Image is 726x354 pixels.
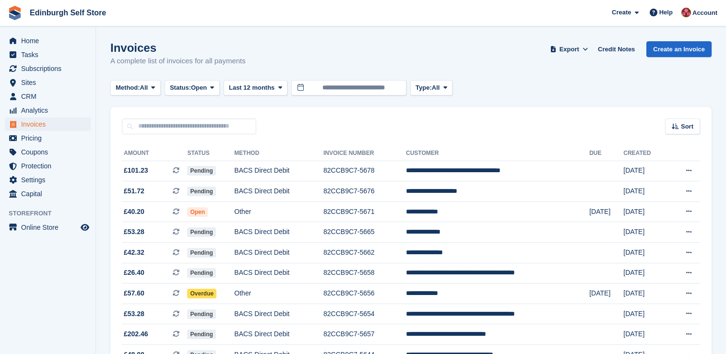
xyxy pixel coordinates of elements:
img: stora-icon-8386f47178a22dfd0bd8f6a31ec36ba5ce8667c1dd55bd0f319d3a0aa187defe.svg [8,6,22,20]
button: Type: All [410,80,452,96]
span: Overdue [187,289,216,298]
a: menu [5,90,91,103]
span: CRM [21,90,79,103]
button: Export [548,41,590,57]
td: 82CCB9C7-5657 [323,324,406,345]
h1: Invoices [110,41,246,54]
td: Other [234,201,323,222]
span: Pending [187,248,215,258]
td: [DATE] [623,283,667,304]
th: Amount [122,146,187,161]
span: £101.23 [124,165,148,176]
button: Method: All [110,80,161,96]
th: Status [187,146,234,161]
a: menu [5,104,91,117]
span: Last 12 months [229,83,274,93]
td: [DATE] [589,201,623,222]
a: Create an Invoice [646,41,712,57]
span: Type: [416,83,432,93]
td: 82CCB9C7-5678 [323,161,406,181]
td: [DATE] [623,324,667,345]
span: £202.46 [124,329,148,339]
td: BACS Direct Debit [234,181,323,202]
span: Account [692,8,717,18]
td: [DATE] [623,201,667,222]
span: Pending [187,166,215,176]
span: £53.28 [124,309,144,319]
a: menu [5,48,91,61]
span: Capital [21,187,79,201]
td: [DATE] [623,304,667,324]
span: Open [187,207,208,217]
td: BACS Direct Debit [234,263,323,283]
span: Pricing [21,131,79,145]
span: Pending [187,227,215,237]
td: [DATE] [623,181,667,202]
td: [DATE] [623,243,667,263]
td: 82CCB9C7-5662 [323,243,406,263]
td: 82CCB9C7-5676 [323,181,406,202]
td: 82CCB9C7-5658 [323,263,406,283]
td: [DATE] [623,161,667,181]
span: Status: [170,83,191,93]
a: menu [5,76,91,89]
span: Method: [116,83,140,93]
span: Pending [187,330,215,339]
a: menu [5,34,91,47]
span: Open [191,83,207,93]
td: BACS Direct Debit [234,222,323,243]
td: 82CCB9C7-5654 [323,304,406,324]
span: Coupons [21,145,79,159]
td: 82CCB9C7-5656 [323,283,406,304]
td: BACS Direct Debit [234,304,323,324]
button: Status: Open [165,80,220,96]
span: Analytics [21,104,79,117]
span: All [140,83,148,93]
th: Method [234,146,323,161]
p: A complete list of invoices for all payments [110,56,246,67]
span: Pending [187,268,215,278]
span: Pending [187,309,215,319]
th: Due [589,146,623,161]
span: Settings [21,173,79,187]
button: Last 12 months [224,80,287,96]
a: menu [5,221,91,234]
td: [DATE] [623,263,667,283]
a: Credit Notes [594,41,639,57]
a: menu [5,145,91,159]
span: Storefront [9,209,95,218]
span: Online Store [21,221,79,234]
td: BACS Direct Debit [234,161,323,181]
span: £42.32 [124,248,144,258]
span: Sort [681,122,693,131]
span: £26.40 [124,268,144,278]
a: menu [5,62,91,75]
span: Home [21,34,79,47]
a: menu [5,187,91,201]
span: Help [659,8,673,17]
th: Customer [406,146,589,161]
a: menu [5,159,91,173]
span: £53.28 [124,227,144,237]
td: Other [234,283,323,304]
td: [DATE] [623,222,667,243]
a: Preview store [79,222,91,233]
span: Export [559,45,579,54]
span: Protection [21,159,79,173]
span: All [432,83,440,93]
a: menu [5,173,91,187]
span: Sites [21,76,79,89]
td: 82CCB9C7-5671 [323,201,406,222]
td: BACS Direct Debit [234,243,323,263]
a: Edinburgh Self Store [26,5,110,21]
a: menu [5,118,91,131]
td: [DATE] [589,283,623,304]
span: Pending [187,187,215,196]
td: 82CCB9C7-5665 [323,222,406,243]
img: Lucy Michalec [681,8,691,17]
span: £40.20 [124,207,144,217]
td: BACS Direct Debit [234,324,323,345]
span: £57.60 [124,288,144,298]
span: Subscriptions [21,62,79,75]
span: Tasks [21,48,79,61]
